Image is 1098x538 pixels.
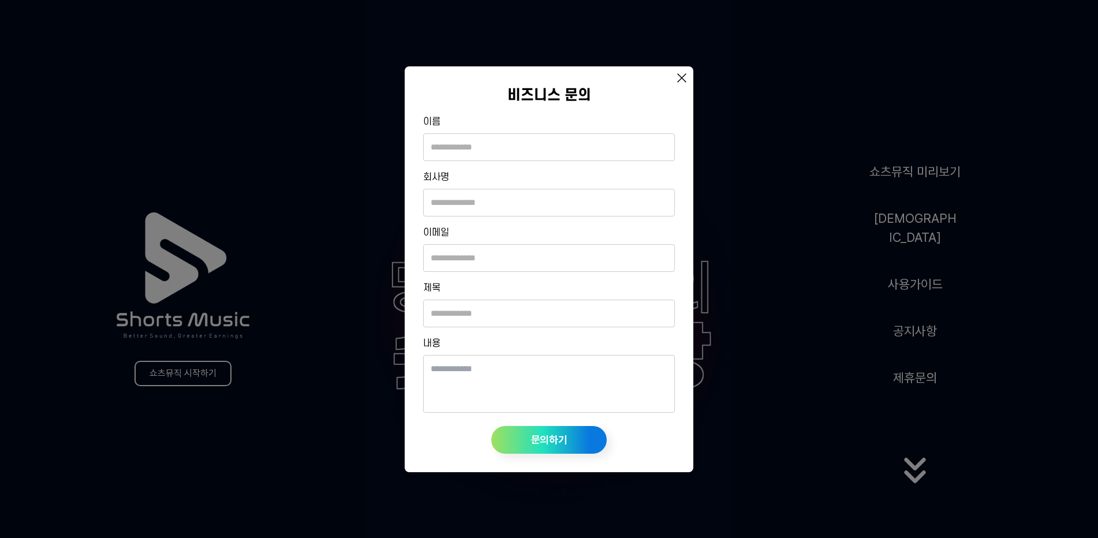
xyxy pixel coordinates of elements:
[423,85,675,106] div: 비즈니스 문의
[491,426,607,454] button: 문의하기
[423,281,675,295] label: 제목
[423,170,675,184] label: 회사명
[405,66,693,472] div: 비즈니스 문의 이름 회사명 이메일 제목 내용 문의하기
[423,115,675,129] label: 이름
[423,337,675,350] label: 내용
[423,226,675,240] label: 이메일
